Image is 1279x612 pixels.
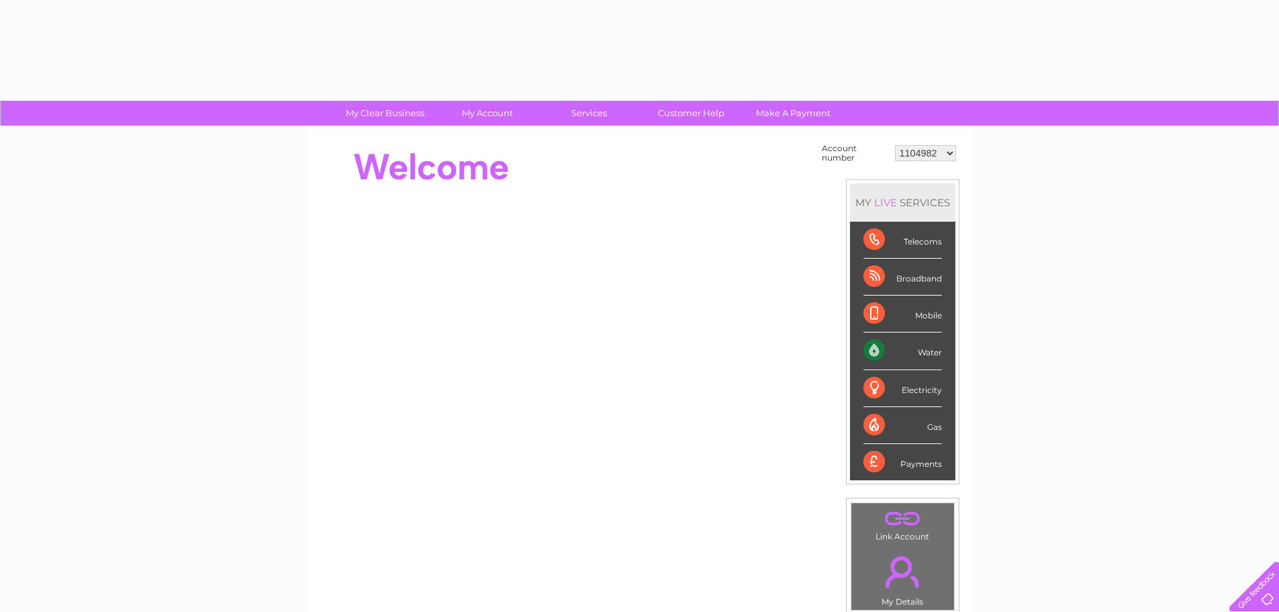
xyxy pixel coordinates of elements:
div: LIVE [871,196,900,209]
div: Mobile [863,296,942,333]
a: Make A Payment [738,101,849,126]
td: Link Account [851,502,955,545]
a: My Account [432,101,542,126]
div: Telecoms [863,222,942,259]
div: Electricity [863,370,942,407]
td: Account number [818,140,892,166]
div: MY SERVICES [850,183,955,222]
div: Water [863,333,942,369]
a: . [855,507,951,530]
a: My Clear Business [330,101,440,126]
a: . [855,548,951,595]
a: Services [534,101,645,126]
div: Broadband [863,259,942,296]
div: Payments [863,444,942,480]
div: Gas [863,407,942,444]
td: My Details [851,545,955,611]
a: Customer Help [636,101,747,126]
